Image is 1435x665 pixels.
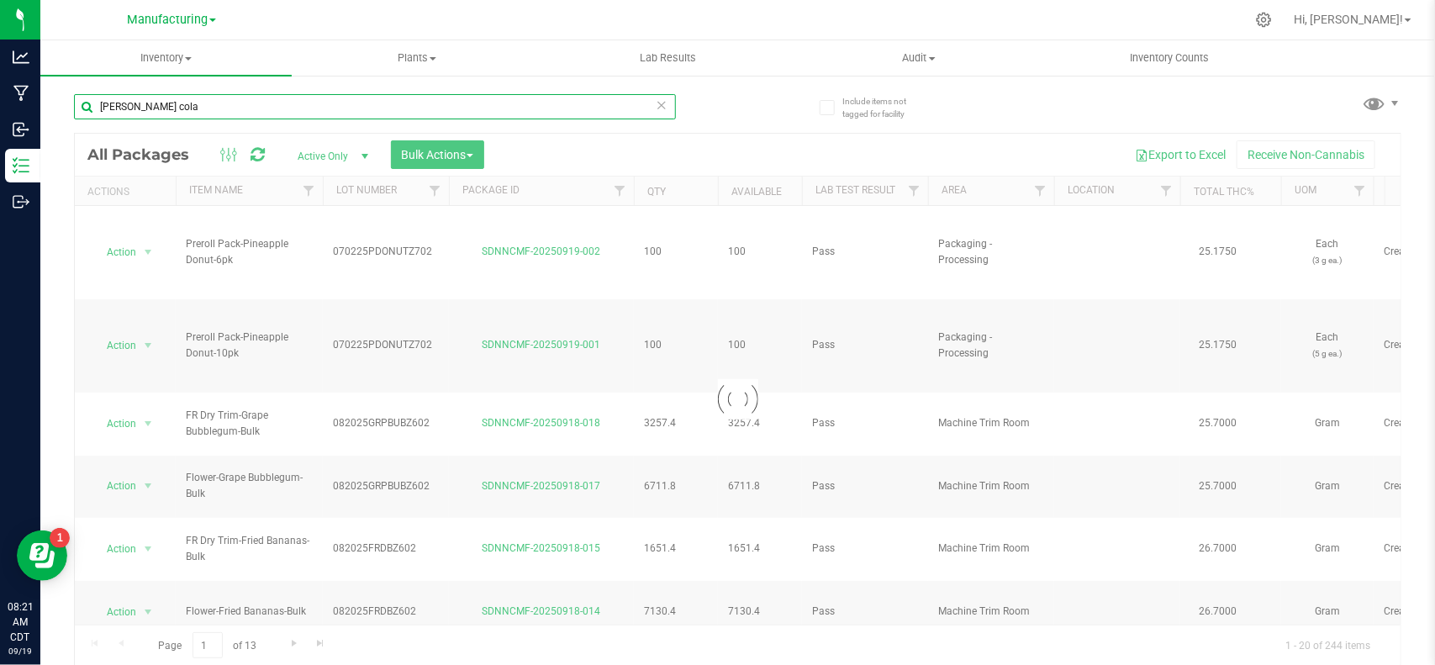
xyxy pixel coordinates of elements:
[1108,50,1232,66] span: Inventory Counts
[292,40,543,76] a: Plants
[13,121,29,138] inline-svg: Inbound
[17,530,67,581] iframe: Resource center
[13,157,29,174] inline-svg: Inventory
[40,40,292,76] a: Inventory
[1044,40,1295,76] a: Inventory Counts
[50,528,70,548] iframe: Resource center unread badge
[542,40,794,76] a: Lab Results
[293,50,542,66] span: Plants
[794,40,1045,76] a: Audit
[40,50,292,66] span: Inventory
[127,13,208,27] span: Manufacturing
[8,599,33,645] p: 08:21 AM CDT
[13,49,29,66] inline-svg: Analytics
[617,50,719,66] span: Lab Results
[794,50,1044,66] span: Audit
[842,95,926,120] span: Include items not tagged for facility
[13,85,29,102] inline-svg: Manufacturing
[13,193,29,210] inline-svg: Outbound
[74,94,676,119] input: Search Package ID, Item Name, SKU, Lot or Part Number...
[656,94,667,116] span: Clear
[1253,12,1274,28] div: Manage settings
[8,645,33,657] p: 09/19
[1294,13,1403,26] span: Hi, [PERSON_NAME]!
